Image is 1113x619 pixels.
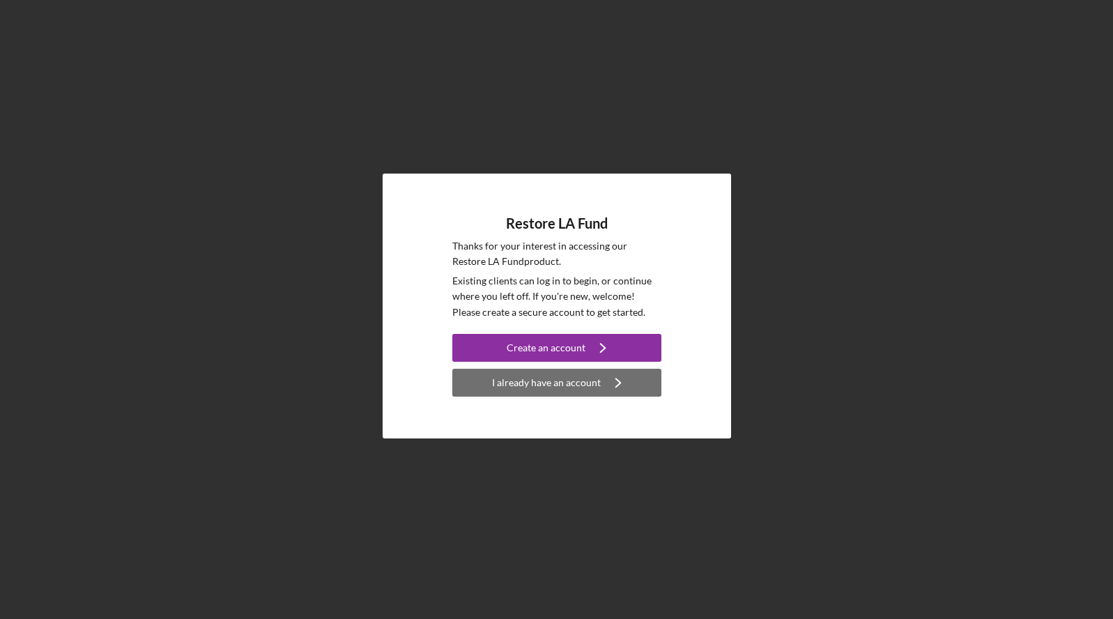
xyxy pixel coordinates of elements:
[507,334,585,362] div: Create an account
[452,273,661,320] p: Existing clients can log in to begin, or continue where you left off. If you're new, welcome! Ple...
[492,369,601,397] div: I already have an account
[452,238,661,270] p: Thanks for your interest in accessing our Restore LA Fund product.
[452,334,661,365] a: Create an account
[452,334,661,362] button: Create an account
[452,369,661,397] button: I already have an account
[506,215,608,231] h4: Restore LA Fund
